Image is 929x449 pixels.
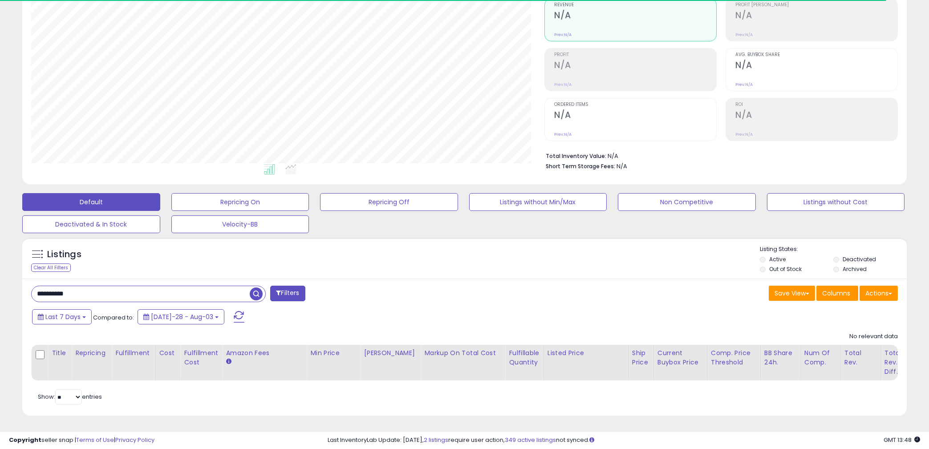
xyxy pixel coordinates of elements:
[38,392,102,401] span: Show: entries
[822,289,850,298] span: Columns
[554,32,572,37] small: Prev: N/A
[554,102,716,107] span: Ordered Items
[171,193,309,211] button: Repricing On
[31,263,71,272] div: Clear All Filters
[554,3,716,8] span: Revenue
[618,193,756,211] button: Non Competitive
[424,348,501,358] div: Markup on Total Cost
[548,348,625,358] div: Listed Price
[52,348,68,358] div: Title
[159,348,177,358] div: Cost
[735,132,753,137] small: Prev: N/A
[75,348,108,358] div: Repricing
[47,248,81,261] h5: Listings
[884,348,901,376] div: Total Rev. Diff.
[93,313,134,322] span: Compared to:
[632,348,650,367] div: Ship Price
[32,309,92,324] button: Last 7 Days
[884,436,920,444] span: 2025-08-11 13:48 GMT
[554,10,716,22] h2: N/A
[328,436,920,445] div: Last InventoryLab Update: [DATE], require user action, not synced.
[843,265,867,273] label: Archived
[849,332,898,341] div: No relevant data
[546,152,606,160] b: Total Inventory Value:
[546,150,891,161] li: N/A
[320,193,458,211] button: Repricing Off
[769,286,815,301] button: Save View
[769,265,802,273] label: Out of Stock
[310,348,356,358] div: Min Price
[764,348,797,367] div: BB Share 24h.
[171,215,309,233] button: Velocity-BB
[364,348,417,358] div: [PERSON_NAME]
[184,348,218,367] div: Fulfillment Cost
[735,32,753,37] small: Prev: N/A
[735,53,897,57] span: Avg. Buybox Share
[554,82,572,87] small: Prev: N/A
[424,436,448,444] a: 2 listings
[735,110,897,122] h2: N/A
[554,110,716,122] h2: N/A
[22,215,160,233] button: Deactivated & In Stock
[735,60,897,72] h2: N/A
[115,436,154,444] a: Privacy Policy
[9,436,41,444] strong: Copyright
[505,436,556,444] a: 349 active listings
[804,348,837,367] div: Num of Comp.
[151,312,213,321] span: [DATE]-28 - Aug-03
[22,193,160,211] button: Default
[469,193,607,211] button: Listings without Min/Max
[270,286,305,301] button: Filters
[138,309,224,324] button: [DATE]-28 - Aug-03
[554,60,716,72] h2: N/A
[226,358,231,366] small: Amazon Fees.
[554,132,572,137] small: Prev: N/A
[816,286,858,301] button: Columns
[860,286,898,301] button: Actions
[843,255,876,263] label: Deactivated
[617,162,627,170] span: N/A
[760,245,907,254] p: Listing States:
[735,102,897,107] span: ROI
[115,348,151,358] div: Fulfillment
[767,193,905,211] button: Listings without Cost
[735,82,753,87] small: Prev: N/A
[657,348,703,367] div: Current Buybox Price
[554,53,716,57] span: Profit
[9,436,154,445] div: seller snap | |
[735,3,897,8] span: Profit [PERSON_NAME]
[735,10,897,22] h2: N/A
[844,348,877,367] div: Total Rev.
[711,348,757,367] div: Comp. Price Threshold
[76,436,114,444] a: Terms of Use
[546,162,615,170] b: Short Term Storage Fees:
[421,345,505,380] th: The percentage added to the cost of goods (COGS) that forms the calculator for Min & Max prices.
[226,348,303,358] div: Amazon Fees
[45,312,81,321] span: Last 7 Days
[509,348,540,367] div: Fulfillable Quantity
[769,255,786,263] label: Active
